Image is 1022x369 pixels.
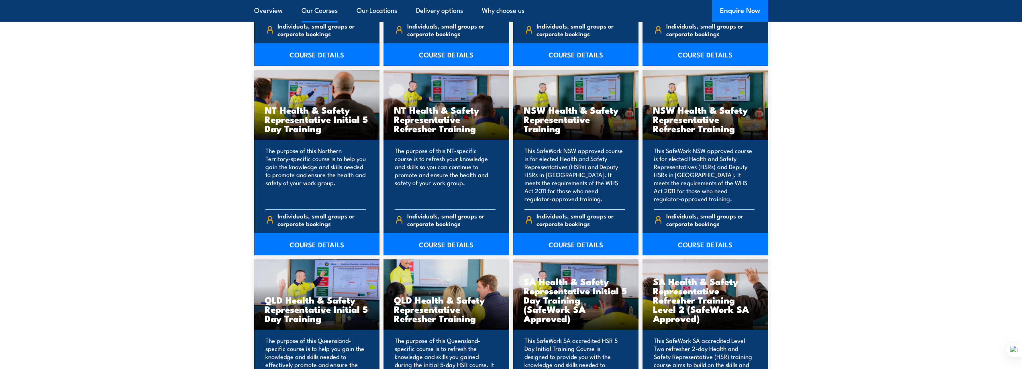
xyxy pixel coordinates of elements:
[524,105,628,133] h3: NSW Health & Safety Representative Training
[265,295,369,323] h3: QLD Health & Safety Representative Initial 5 Day Training
[513,233,639,255] a: COURSE DETAILS
[394,295,499,323] h3: QLD Health & Safety Representative Refresher Training
[643,233,768,255] a: COURSE DETAILS
[513,43,639,66] a: COURSE DETAILS
[524,277,628,323] h3: SA Health & Safety Representative Initial 5 Day Training (SafeWork SA Approved)
[666,22,755,37] span: Individuals, small groups or corporate bookings
[524,147,625,203] p: This SafeWork NSW approved course is for elected Health and Safety Representatives (HSRs) and Dep...
[666,212,755,227] span: Individuals, small groups or corporate bookings
[254,43,380,66] a: COURSE DETAILS
[265,105,369,133] h3: NT Health & Safety Representative Initial 5 Day Training
[265,147,366,203] p: The purpose of this Northern Territory-specific course is to help you gain the knowledge and skil...
[277,212,366,227] span: Individuals, small groups or corporate bookings
[407,22,496,37] span: Individuals, small groups or corporate bookings
[277,22,366,37] span: Individuals, small groups or corporate bookings
[653,277,758,323] h3: SA Health & Safety Representative Refresher Training Level 2 (SafeWork SA Approved)
[395,147,496,203] p: The purpose of this NT-specific course is to refresh your knowledge and skills so you can continu...
[407,212,496,227] span: Individuals, small groups or corporate bookings
[384,233,509,255] a: COURSE DETAILS
[394,105,499,133] h3: NT Health & Safety Representative Refresher Training
[536,212,625,227] span: Individuals, small groups or corporate bookings
[254,233,380,255] a: COURSE DETAILS
[643,43,768,66] a: COURSE DETAILS
[653,105,758,133] h3: NSW Health & Safety Representative Refresher Training
[384,43,509,66] a: COURSE DETAILS
[654,147,755,203] p: This SafeWork NSW approved course is for elected Health and Safety Representatives (HSRs) and Dep...
[536,22,625,37] span: Individuals, small groups or corporate bookings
